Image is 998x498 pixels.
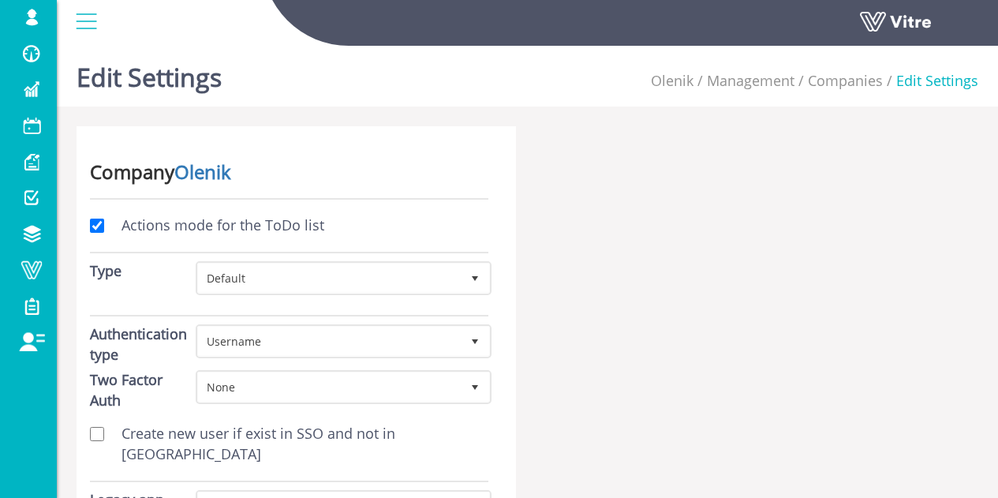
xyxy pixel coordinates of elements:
label: Two Factor Auth [90,370,172,410]
span: None [198,373,461,401]
li: Edit Settings [883,71,978,92]
h1: Edit Settings [77,39,222,107]
span: select [461,327,489,355]
input: Create new user if exist in SSO and not in [GEOGRAPHIC_DATA] [90,427,104,441]
label: Type [90,261,121,282]
li: Management [693,71,794,92]
span: Default [198,264,461,292]
label: Create new user if exist in SSO and not in [GEOGRAPHIC_DATA] [106,424,488,464]
span: select [461,373,489,401]
span: Username [198,327,461,355]
input: Actions mode for the ToDo list [90,219,104,233]
label: Authentication type [90,324,172,365]
h3: Company [90,162,488,182]
a: Olenik [174,159,231,185]
label: Actions mode for the ToDo list [106,215,324,236]
a: Olenik [651,71,693,90]
span: select [461,264,489,292]
a: Companies [808,71,883,90]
